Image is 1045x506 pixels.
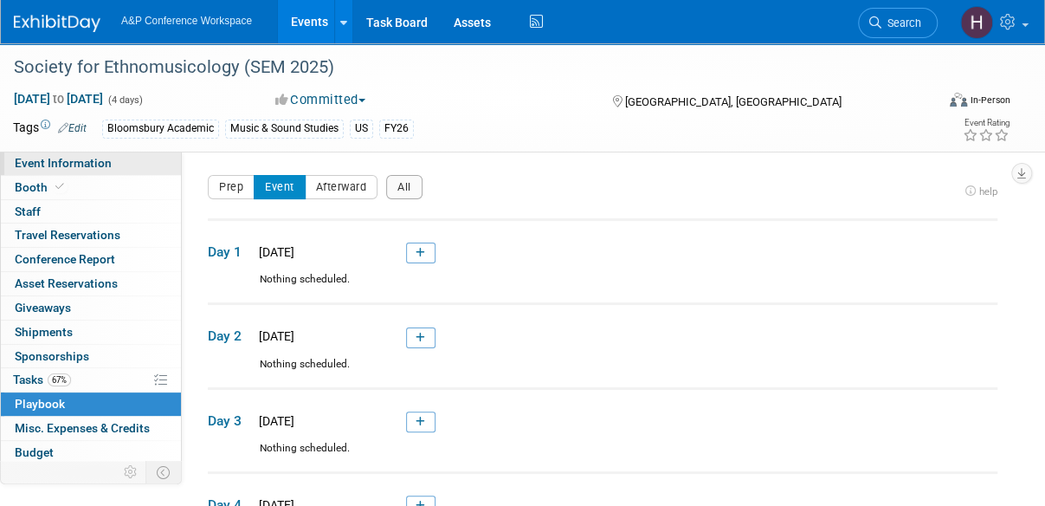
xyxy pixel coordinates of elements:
[254,175,306,199] button: Event
[269,91,372,109] button: Committed
[15,349,89,363] span: Sponsorships
[13,119,87,139] td: Tags
[1,296,181,320] a: Giveaways
[1,224,181,247] a: Travel Reservations
[15,421,150,435] span: Misc. Expenses & Credits
[350,120,373,138] div: US
[1,441,181,464] a: Budget
[379,120,414,138] div: FY26
[8,52,926,83] div: Society for Ethnomusicology (SEM 2025)
[254,329,294,343] span: [DATE]
[15,156,112,170] span: Event Information
[116,461,146,483] td: Personalize Event Tab Strip
[254,414,294,428] span: [DATE]
[208,327,251,346] span: Day 2
[225,120,344,138] div: Music & Sound Studies
[979,185,997,198] span: help
[58,122,87,134] a: Edit
[881,16,921,29] span: Search
[1,152,181,175] a: Event Information
[15,252,115,266] span: Conference Report
[15,325,73,339] span: Shipments
[1,272,181,295] a: Asset Reservations
[15,445,54,459] span: Budget
[14,15,100,32] img: ExhibitDay
[13,373,71,386] span: Tasks
[106,94,143,106] span: (4 days)
[15,180,68,194] span: Booth
[55,182,64,191] i: Booth reservation complete
[208,243,251,262] span: Day 1
[208,441,997,471] div: Nothing scheduled.
[208,357,997,387] div: Nothing scheduled.
[858,8,938,38] a: Search
[13,91,104,107] span: [DATE] [DATE]
[866,90,1010,116] div: Event Format
[1,248,181,271] a: Conference Report
[15,301,71,315] span: Giveaways
[1,321,181,344] a: Shipments
[121,15,252,27] span: A&P Conference Workspace
[970,94,1010,107] div: In-Person
[1,417,181,440] a: Misc. Expenses & Credits
[50,92,67,106] span: to
[254,245,294,259] span: [DATE]
[1,392,181,416] a: Playbook
[305,175,378,199] button: Afterward
[1,345,181,368] a: Sponsorships
[146,461,182,483] td: Toggle Event Tabs
[960,6,993,39] img: Hannah Siegel
[1,200,181,224] a: Staff
[1,368,181,392] a: Tasks67%
[208,412,251,431] span: Day 3
[625,95,842,108] span: [GEOGRAPHIC_DATA], [GEOGRAPHIC_DATA]
[15,276,118,290] span: Asset Reservations
[15,204,41,218] span: Staff
[48,373,71,386] span: 67%
[963,119,1010,127] div: Event Rating
[15,228,120,242] span: Travel Reservations
[208,272,997,302] div: Nothing scheduled.
[102,120,219,138] div: Bloomsbury Academic
[15,397,65,411] span: Playbook
[208,175,255,199] button: Prep
[386,175,423,199] button: All
[1,176,181,199] a: Booth
[950,93,967,107] img: Format-Inperson.png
